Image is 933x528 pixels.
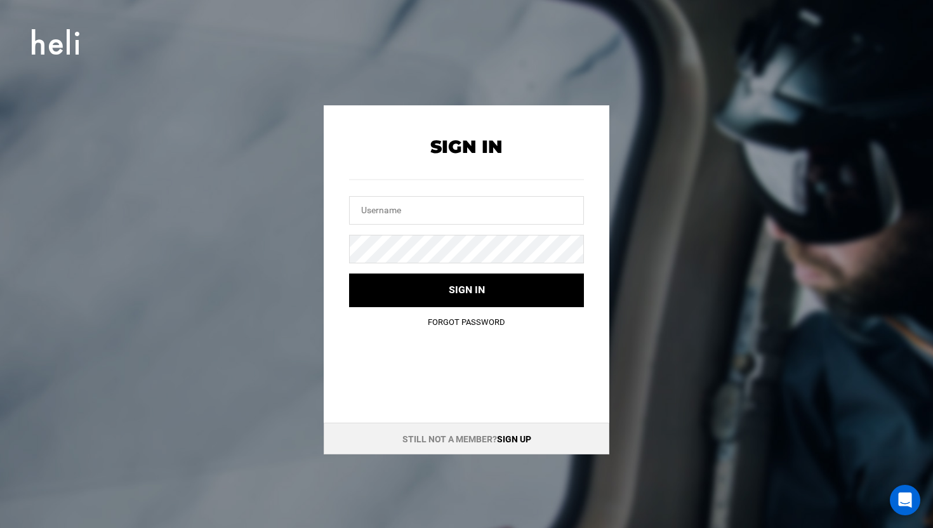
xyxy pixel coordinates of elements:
button: Sign in [349,274,584,307]
h2: Sign In [349,137,584,157]
a: Sign up [497,434,531,444]
input: Username [349,196,584,225]
a: Forgot Password [428,317,505,327]
div: Still not a member? [324,423,609,454]
div: Open Intercom Messenger [890,485,920,515]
